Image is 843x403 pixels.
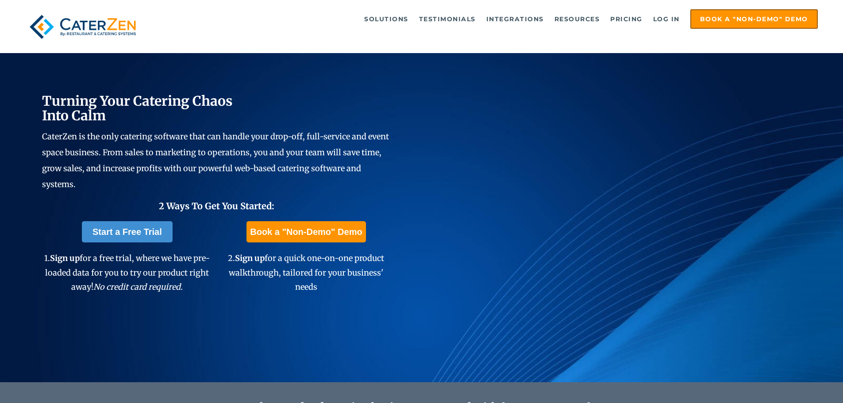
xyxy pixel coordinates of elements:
a: Start a Free Trial [82,221,173,242]
span: CaterZen is the only catering software that can handle your drop-off, full-service and event spac... [42,131,389,189]
a: Resources [550,10,604,28]
iframe: Help widget launcher [764,368,833,393]
a: Log in [649,10,684,28]
span: Turning Your Catering Chaos Into Calm [42,92,233,124]
a: Book a "Non-Demo" Demo [690,9,818,29]
em: No credit card required. [93,282,183,292]
span: Sign up [235,253,265,263]
a: Integrations [482,10,548,28]
img: caterzen [25,9,140,44]
span: 1. for a free trial, where we have pre-loaded data for you to try our product right away! [44,253,210,292]
a: Pricing [606,10,647,28]
a: Testimonials [415,10,480,28]
a: Solutions [360,10,413,28]
a: Book a "Non-Demo" Demo [246,221,366,242]
span: Sign up [50,253,80,263]
span: 2 Ways To Get You Started: [159,200,274,211]
div: Navigation Menu [161,9,818,29]
span: 2. for a quick one-on-one product walkthrough, tailored for your business' needs [228,253,384,292]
